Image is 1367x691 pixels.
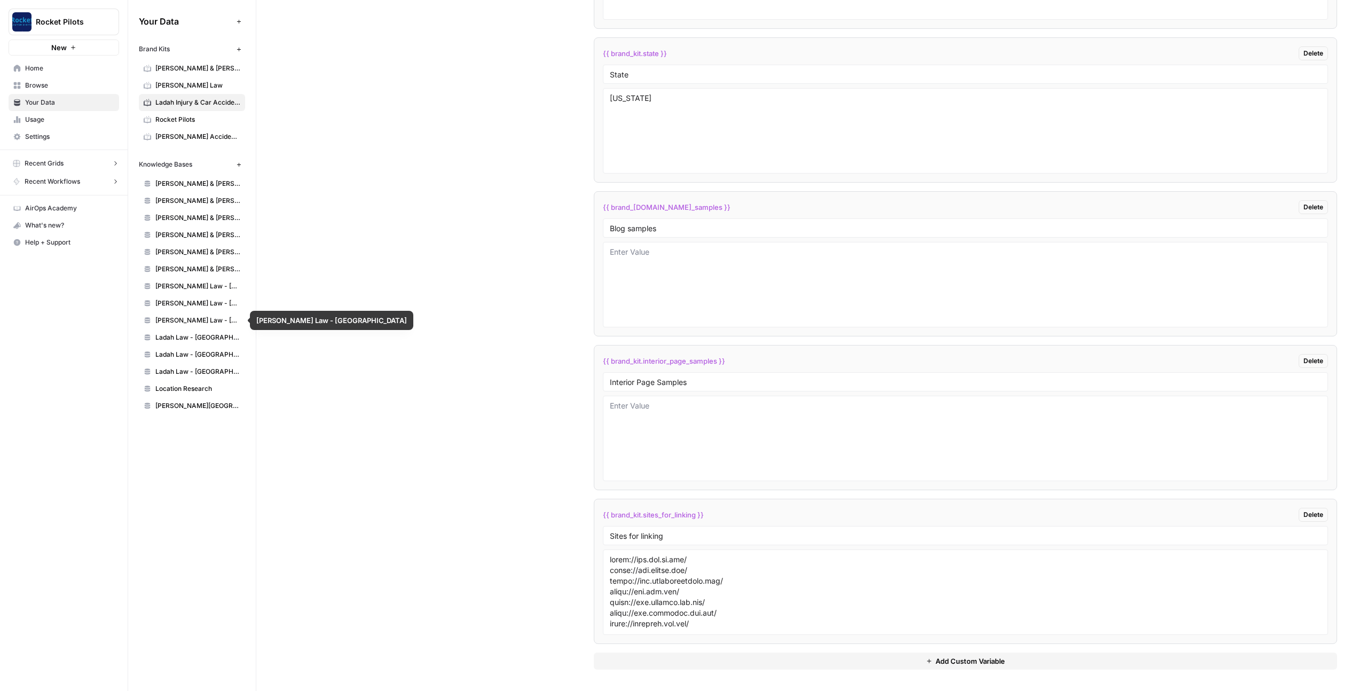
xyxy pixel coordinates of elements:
[139,209,245,226] a: [PERSON_NAME] & [PERSON_NAME] - JC
[139,226,245,244] a: [PERSON_NAME] & [PERSON_NAME] - [US_STATE]
[1303,356,1323,366] span: Delete
[9,94,119,111] a: Your Data
[9,60,119,77] a: Home
[25,115,114,124] span: Usage
[155,299,240,308] span: [PERSON_NAME] Law - [GEOGRAPHIC_DATA]
[603,202,730,213] span: {{ brand_[DOMAIN_NAME]_samples }}
[155,179,240,189] span: [PERSON_NAME] & [PERSON_NAME] - Florissant
[139,160,192,169] span: Knowledge Bases
[25,177,80,186] span: Recent Workflows
[155,64,240,73] span: [PERSON_NAME] & [PERSON_NAME] [US_STATE] Car Accident Lawyers
[9,77,119,94] a: Browse
[139,397,245,414] a: [PERSON_NAME][GEOGRAPHIC_DATA]
[155,247,240,257] span: [PERSON_NAME] & [PERSON_NAME]
[610,531,1321,540] input: Variable Name
[155,264,240,274] span: [PERSON_NAME] & [PERSON_NAME] - [GEOGRAPHIC_DATA][PERSON_NAME]
[155,281,240,291] span: [PERSON_NAME] Law - [GEOGRAPHIC_DATA]
[155,196,240,206] span: [PERSON_NAME] & [PERSON_NAME] - Independence
[155,333,240,342] span: Ladah Law - [GEOGRAPHIC_DATA]
[139,192,245,209] a: [PERSON_NAME] & [PERSON_NAME] - Independence
[603,509,704,520] span: {{ brand_kit.sites_for_linking }}
[139,329,245,346] a: Ladah Law - [GEOGRAPHIC_DATA]
[139,15,232,28] span: Your Data
[155,213,240,223] span: [PERSON_NAME] & [PERSON_NAME] - JC
[1303,202,1323,212] span: Delete
[603,356,725,366] span: {{ brand_kit.interior_page_samples }}
[36,17,100,27] span: Rocket Pilots
[610,554,1321,630] textarea: lorem://ips.dol.si.ame/ conse://adi.elitse.doe/ tempo://inc.utlaboreetdolo.mag/ aliqu://eni.adm.v...
[139,60,245,77] a: [PERSON_NAME] & [PERSON_NAME] [US_STATE] Car Accident Lawyers
[139,244,245,261] a: [PERSON_NAME] & [PERSON_NAME]
[1299,46,1328,60] button: Delete
[155,384,240,394] span: Location Research
[155,98,240,107] span: Ladah Injury & Car Accident Lawyers [GEOGRAPHIC_DATA]
[25,159,64,168] span: Recent Grids
[9,9,119,35] button: Workspace: Rocket Pilots
[13,177,119,186] button: Recent Workflows
[155,401,240,411] span: [PERSON_NAME][GEOGRAPHIC_DATA]
[51,42,67,53] span: New
[1299,508,1328,522] button: Delete
[9,217,119,234] button: What's new?
[9,111,119,128] a: Usage
[1303,49,1323,58] span: Delete
[139,44,170,54] span: Brand Kits
[9,128,119,145] a: Settings
[139,128,245,145] a: [PERSON_NAME] Accident Attorneys
[1299,200,1328,214] button: Delete
[25,132,114,142] span: Settings
[12,12,32,32] img: Rocket Pilots Logo
[155,115,240,124] span: Rocket Pilots
[1299,354,1328,368] button: Delete
[1303,510,1323,520] span: Delete
[155,367,240,376] span: Ladah Law - [GEOGRAPHIC_DATA]
[139,363,245,380] a: Ladah Law - [GEOGRAPHIC_DATA]
[155,316,240,325] span: [PERSON_NAME] Law - [GEOGRAPHIC_DATA]
[139,261,245,278] a: [PERSON_NAME] & [PERSON_NAME] - [GEOGRAPHIC_DATA][PERSON_NAME]
[9,217,119,233] div: What's new?
[9,234,119,251] button: Help + Support
[25,238,114,247] span: Help + Support
[936,656,1005,666] span: Add Custom Variable
[139,380,245,397] a: Location Research
[610,69,1321,79] input: Variable Name
[9,200,119,217] a: AirOps Academy
[13,159,119,168] button: Recent Grids
[139,94,245,111] a: Ladah Injury & Car Accident Lawyers [GEOGRAPHIC_DATA]
[155,81,240,90] span: [PERSON_NAME] Law
[610,223,1321,233] input: Variable Name
[25,64,114,73] span: Home
[603,48,667,59] span: {{ brand_kit.state }}
[155,230,240,240] span: [PERSON_NAME] & [PERSON_NAME] - [US_STATE]
[139,175,245,192] a: [PERSON_NAME] & [PERSON_NAME] - Florissant
[155,132,240,142] span: [PERSON_NAME] Accident Attorneys
[139,346,245,363] a: Ladah Law - [GEOGRAPHIC_DATA]
[139,77,245,94] a: [PERSON_NAME] Law
[610,93,1321,169] textarea: [US_STATE]
[25,203,114,213] span: AirOps Academy
[139,312,245,329] a: [PERSON_NAME] Law - [GEOGRAPHIC_DATA]
[139,278,245,295] a: [PERSON_NAME] Law - [GEOGRAPHIC_DATA]
[610,377,1321,387] input: Variable Name
[594,653,1337,670] button: Add Custom Variable
[9,40,119,56] button: New
[25,81,114,90] span: Browse
[155,350,240,359] span: Ladah Law - [GEOGRAPHIC_DATA]
[139,295,245,312] a: [PERSON_NAME] Law - [GEOGRAPHIC_DATA]
[139,111,245,128] a: Rocket Pilots
[25,98,114,107] span: Your Data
